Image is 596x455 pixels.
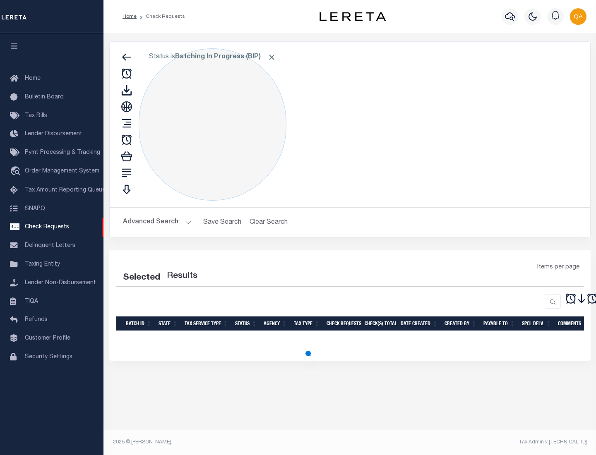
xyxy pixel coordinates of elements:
[519,316,555,331] th: Spcl Delv.
[361,316,397,331] th: Check(s) Total
[25,243,75,249] span: Delinquent Letters
[155,316,181,331] th: State
[441,316,480,331] th: Created By
[25,298,38,304] span: TIQA
[137,13,185,20] li: Check Requests
[123,14,137,19] a: Home
[323,316,361,331] th: Check Requests
[25,113,47,119] span: Tax Bills
[25,280,96,286] span: Lender Non-Disbursement
[25,150,100,156] span: Pymt Processing & Tracking
[139,48,286,201] div: Click to Edit
[320,12,386,21] img: logo-dark.svg
[25,187,106,193] span: Tax Amount Reporting Queue
[123,214,192,230] button: Advanced Search
[107,438,350,446] div: 2025 © [PERSON_NAME].
[397,316,441,331] th: Date Created
[167,270,197,283] label: Results
[25,76,41,81] span: Home
[555,316,592,331] th: Comments
[123,271,160,285] div: Selected
[175,54,276,60] b: Batching In Progress (BIP)
[25,168,99,174] span: Order Management System
[291,316,323,331] th: Tax Type
[356,438,587,446] div: Tax Admin v.[TECHNICAL_ID]
[25,335,70,341] span: Customer Profile
[25,354,72,360] span: Security Settings
[25,261,60,267] span: Taxing Entity
[537,263,579,272] span: Items per page
[25,131,82,137] span: Lender Disbursement
[181,316,232,331] th: Tax Service Type
[260,316,291,331] th: Agency
[25,317,48,323] span: Refunds
[246,214,291,230] button: Clear Search
[123,316,155,331] th: Batch Id
[10,166,23,177] i: travel_explore
[25,224,69,230] span: Check Requests
[480,316,519,331] th: Payable To
[232,316,260,331] th: Status
[25,206,45,211] span: SNAPQ
[198,214,246,230] button: Save Search
[25,94,64,100] span: Bulletin Board
[570,8,586,25] img: svg+xml;base64,PHN2ZyB4bWxucz0iaHR0cDovL3d3dy53My5vcmcvMjAwMC9zdmciIHBvaW50ZXItZXZlbnRzPSJub25lIi...
[267,53,276,62] span: Click to Remove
